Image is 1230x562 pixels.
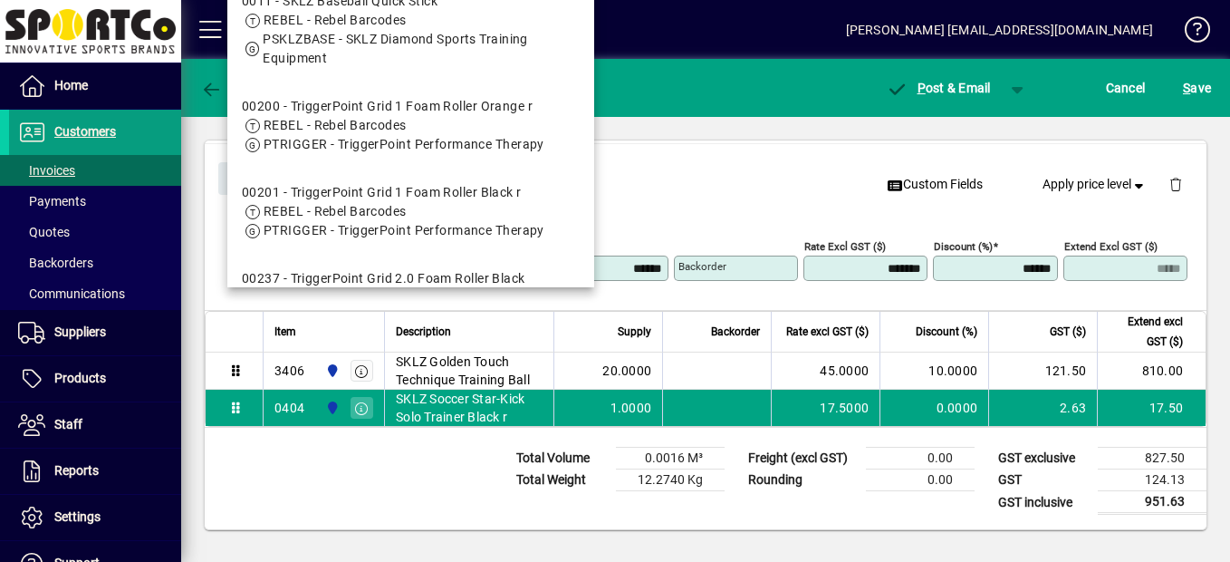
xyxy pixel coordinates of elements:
[1043,175,1148,194] span: Apply price level
[507,448,616,470] td: Total Volume
[616,448,725,470] td: 0.0016 M³
[54,371,106,385] span: Products
[9,495,181,540] a: Settings
[886,81,991,95] span: ost & Email
[1154,162,1197,206] button: Delete
[274,322,296,342] span: Item
[846,15,1153,44] div: [PERSON_NAME] [EMAIL_ADDRESS][DOMAIN_NAME]
[989,491,1098,514] td: GST inclusive
[9,356,181,402] a: Products
[1098,491,1206,514] td: 951.63
[9,63,181,109] a: Home
[18,194,86,208] span: Payments
[879,353,988,390] td: 10.0000
[54,78,88,92] span: Home
[205,144,1206,210] div: Product
[988,353,1097,390] td: 121.50
[181,72,281,104] app-page-header-button: Back
[54,124,116,139] span: Customers
[218,162,280,195] button: Close
[1064,240,1158,253] mat-label: Extend excl GST ($)
[783,362,869,380] div: 45.0000
[1035,169,1155,201] button: Apply price level
[54,509,101,524] span: Settings
[227,255,594,341] mat-option: 00237 - TriggerPoint Grid 2.0 Foam Roller Black
[786,322,869,342] span: Rate excl GST ($)
[264,137,544,151] span: PTRIGGER - TriggerPoint Performance Therapy
[18,163,75,178] span: Invoices
[507,470,616,491] td: Total Weight
[9,449,181,494] a: Reports
[274,399,304,417] div: 0404
[9,155,181,186] a: Invoices
[877,72,1000,104] button: Post & Email
[396,353,543,389] span: SKLZ Golden Touch Technique Training Ball
[1183,81,1190,95] span: S
[616,470,725,491] td: 12.2740 Kg
[9,247,181,278] a: Backorders
[1154,176,1197,192] app-page-header-button: Delete
[9,217,181,247] a: Quotes
[321,361,341,381] span: Sportco Ltd Warehouse
[196,72,265,104] button: Back
[989,470,1098,491] td: GST
[18,286,125,301] span: Communications
[263,32,528,65] span: PSKLZBASE - SKLZ Diamond Sports Training Equipment
[9,402,181,448] a: Staff
[396,322,451,342] span: Description
[226,164,273,194] span: Close
[783,399,869,417] div: 17.5000
[9,278,181,309] a: Communications
[264,223,544,237] span: PTRIGGER - TriggerPoint Performance Therapy
[1098,470,1206,491] td: 124.13
[866,448,975,470] td: 0.00
[678,260,726,273] mat-label: Backorder
[242,269,544,288] div: 00237 - TriggerPoint Grid 2.0 Foam Roller Black
[879,390,988,426] td: 0.0000
[618,322,651,342] span: Supply
[214,170,284,186] app-page-header-button: Close
[739,470,866,491] td: Rounding
[1101,72,1150,104] button: Cancel
[54,325,106,339] span: Suppliers
[227,169,594,255] mat-option: 00201 - TriggerPoint Grid 1 Foam Roller Black r
[264,118,407,132] span: REBEL - Rebel Barcodes
[242,97,544,116] div: 00200 - TriggerPoint Grid 1 Foam Roller Orange r
[9,186,181,217] a: Payments
[1097,353,1206,390] td: 810.00
[988,390,1097,426] td: 2.63
[264,13,407,27] span: REBEL - Rebel Barcodes
[18,225,70,239] span: Quotes
[18,256,93,270] span: Backorders
[1178,72,1216,104] button: Save
[1098,448,1206,470] td: 827.50
[989,448,1098,470] td: GST exclusive
[1050,322,1086,342] span: GST ($)
[918,81,926,95] span: P
[396,390,543,426] span: SKLZ Soccer Star-Kick Solo Trainer Black r
[54,463,99,478] span: Reports
[1106,73,1146,102] span: Cancel
[879,169,990,201] button: Custom Fields
[321,398,341,418] span: Sportco Ltd Warehouse
[711,322,760,342] span: Backorder
[804,240,886,253] mat-label: Rate excl GST ($)
[200,81,261,95] span: Back
[916,322,977,342] span: Discount (%)
[934,240,993,253] mat-label: Discount (%)
[1183,73,1211,102] span: ave
[9,310,181,355] a: Suppliers
[264,204,407,218] span: REBEL - Rebel Barcodes
[242,183,544,202] div: 00201 - TriggerPoint Grid 1 Foam Roller Black r
[602,362,651,380] span: 20.0000
[866,470,975,491] td: 0.00
[54,417,82,431] span: Staff
[227,82,594,169] mat-option: 00200 - TriggerPoint Grid 1 Foam Roller Orange r
[1097,390,1206,426] td: 17.50
[739,448,866,470] td: Freight (excl GST)
[887,175,983,194] span: Custom Fields
[274,362,304,380] div: 3406
[1171,4,1207,63] a: Knowledge Base
[1109,312,1183,352] span: Extend excl GST ($)
[610,399,652,417] span: 1.0000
